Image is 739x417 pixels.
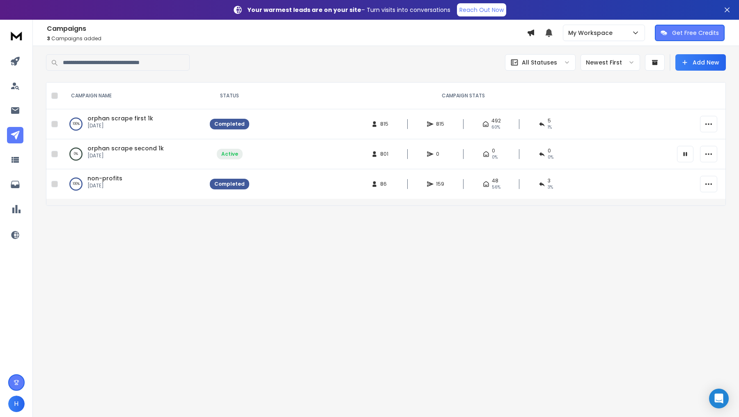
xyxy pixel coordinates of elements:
p: [DATE] [87,182,122,189]
span: 0% [548,154,553,161]
td: 100%orphan scrape first 1k[DATE] [61,109,205,139]
span: 48 [492,177,498,184]
p: 100 % [73,180,80,188]
a: non-profits [87,174,122,182]
span: 1 % [548,124,552,131]
p: Campaigns added [47,35,527,42]
span: 5 [548,117,551,124]
p: My Workspace [568,29,616,37]
span: 815 [436,121,444,127]
p: [DATE] [87,152,164,159]
span: 3 [47,35,50,42]
p: 100 % [73,120,80,128]
td: 100%non-profits[DATE] [61,169,205,199]
a: orphan scrape first 1k [87,114,153,122]
strong: Your warmest leads are on your site [248,6,361,14]
span: 56 % [492,184,500,191]
span: 3 % [548,184,553,191]
span: 60 % [491,124,500,131]
p: All Statuses [522,58,557,67]
a: Reach Out Now [457,3,506,16]
span: 815 [380,121,388,127]
button: H [8,396,25,412]
img: logo [8,28,25,43]
div: Completed [214,181,245,187]
p: 0 % [74,150,78,158]
h1: Campaigns [47,24,527,34]
td: 0%orphan scrape second 1k[DATE] [61,139,205,169]
span: 3 [548,177,551,184]
span: 0% [492,154,498,161]
p: – Turn visits into conversations [248,6,450,14]
span: 0 [492,147,495,154]
p: [DATE] [87,122,153,129]
button: Add New [675,54,726,71]
div: Active [221,151,238,157]
p: Get Free Credits [672,29,719,37]
span: 801 [380,151,388,157]
span: 492 [491,117,501,124]
span: 0 [548,147,551,154]
th: CAMPAIGN STATS [254,83,672,109]
span: 159 [436,181,444,187]
p: Reach Out Now [459,6,504,14]
a: orphan scrape second 1k [87,144,164,152]
button: Get Free Credits [655,25,725,41]
button: Newest First [581,54,640,71]
th: CAMPAIGN NAME [61,83,205,109]
span: 86 [380,181,388,187]
div: Open Intercom Messenger [709,389,729,408]
div: Completed [214,121,245,127]
th: STATUS [205,83,254,109]
span: 0 [436,151,444,157]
